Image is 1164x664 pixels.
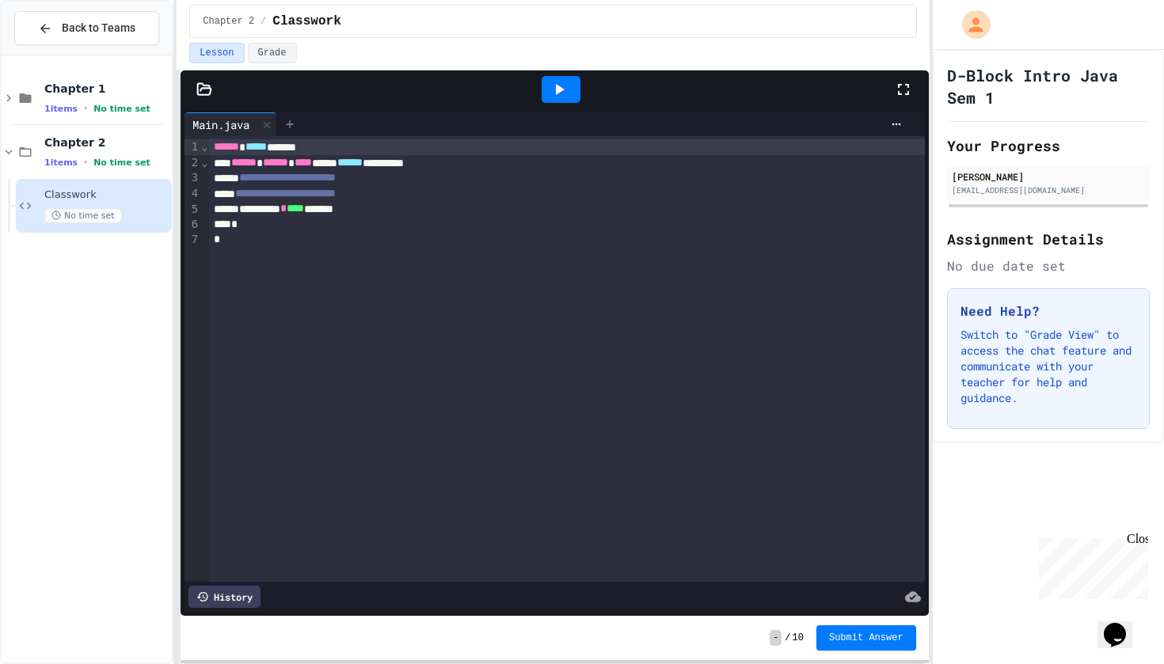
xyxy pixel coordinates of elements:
div: 2 [184,155,200,171]
span: Chapter 2 [44,135,169,150]
span: Classwork [272,12,340,31]
span: - [770,630,782,646]
div: [PERSON_NAME] [952,169,1145,184]
div: 6 [184,217,200,232]
span: Fold line [200,156,208,169]
span: No time set [44,208,122,223]
span: Back to Teams [62,20,135,36]
span: 1 items [44,157,78,168]
span: • [84,102,87,115]
div: [EMAIL_ADDRESS][DOMAIN_NAME] [952,184,1145,196]
span: No time set [93,104,150,114]
span: Chapter 2 [203,15,254,28]
span: 1 items [44,104,78,114]
h2: Assignment Details [947,228,1150,250]
span: Classwork [44,188,169,202]
span: • [84,156,87,169]
button: Submit Answer [816,625,916,651]
div: 4 [184,186,200,202]
iframe: chat widget [1033,532,1148,599]
p: Switch to "Grade View" to access the chat feature and communicate with your teacher for help and ... [960,327,1136,406]
span: / [261,15,266,28]
span: Chapter 1 [44,82,169,96]
button: Back to Teams [14,11,159,45]
span: Fold line [200,140,208,153]
h1: D-Block Intro Java Sem 1 [947,64,1150,108]
iframe: chat widget [1097,601,1148,648]
div: History [188,586,261,608]
span: 10 [793,632,804,644]
div: 1 [184,139,200,155]
span: No time set [93,157,150,168]
div: Main.java [184,112,277,136]
div: Main.java [184,116,257,133]
span: / [785,632,790,644]
div: No due date set [947,256,1150,275]
div: Chat with us now!Close [6,6,109,101]
span: Submit Answer [829,632,903,644]
div: 5 [184,202,200,218]
div: My Account [945,6,995,43]
h2: Your Progress [947,135,1150,157]
h3: Need Help? [960,302,1136,321]
button: Lesson [189,43,244,63]
button: Grade [248,43,297,63]
div: 7 [184,232,200,247]
div: 3 [184,170,200,186]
